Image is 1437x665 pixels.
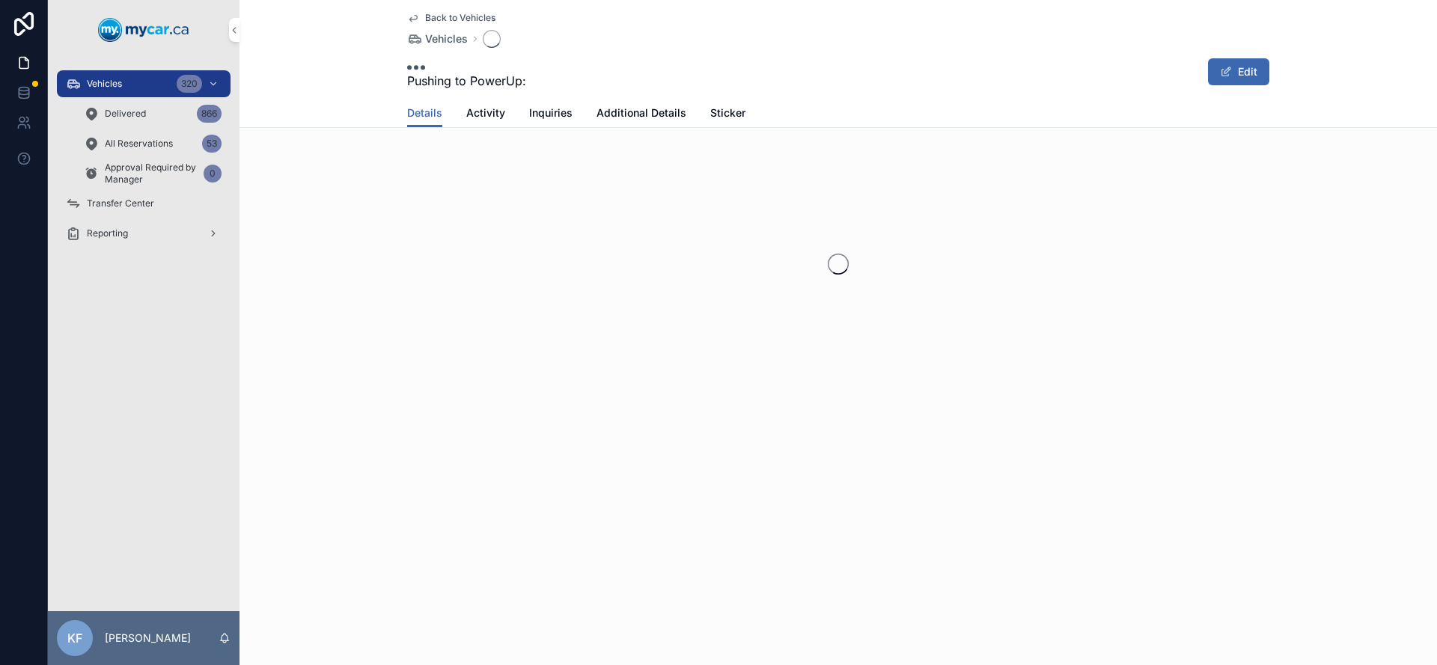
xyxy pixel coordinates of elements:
[407,99,442,128] a: Details
[407,31,468,46] a: Vehicles
[75,100,231,127] a: Delivered866
[597,105,686,120] span: Additional Details
[87,78,122,90] span: Vehicles
[57,190,231,217] a: Transfer Center
[204,165,222,183] div: 0
[425,12,495,24] span: Back to Vehicles
[105,108,146,120] span: Delivered
[87,227,128,239] span: Reporting
[48,60,239,266] div: scrollable content
[466,99,505,129] a: Activity
[710,105,745,120] span: Sticker
[529,99,573,129] a: Inquiries
[710,99,745,129] a: Sticker
[202,135,222,153] div: 53
[407,12,495,24] a: Back to Vehicles
[466,105,505,120] span: Activity
[87,197,154,209] span: Transfer Center
[425,31,468,46] span: Vehicles
[597,99,686,129] a: Additional Details
[1208,58,1269,85] button: Edit
[407,72,526,90] span: Pushing to PowerUp:
[105,631,191,646] p: [PERSON_NAME]
[67,629,82,647] span: KF
[57,220,231,247] a: Reporting
[57,70,231,97] a: Vehicles320
[105,138,173,150] span: All Reservations
[98,18,189,42] img: App logo
[105,162,198,186] span: Approval Required by Manager
[529,105,573,120] span: Inquiries
[407,105,442,120] span: Details
[75,160,231,187] a: Approval Required by Manager0
[75,130,231,157] a: All Reservations53
[177,75,202,93] div: 320
[197,105,222,123] div: 866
